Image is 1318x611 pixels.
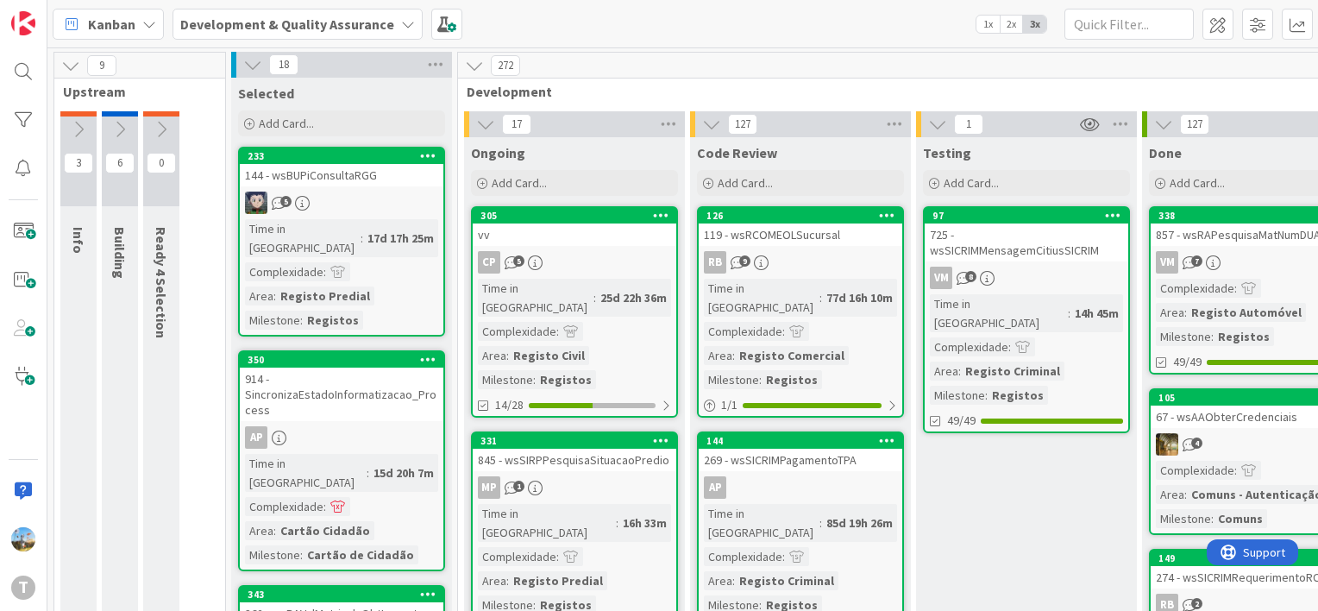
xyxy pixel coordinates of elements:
div: VM [930,267,952,289]
span: Support [36,3,78,23]
div: 144 [706,435,902,447]
div: 269 - wsSICRIMPagamentoTPA [699,449,902,471]
div: Complexidade [245,262,323,281]
div: Time in [GEOGRAPHIC_DATA] [930,294,1068,332]
div: RB [699,251,902,274]
div: 725 - wsSICRIMMensagemCitiusSICRIM [925,224,1128,261]
div: Complexidade [1156,461,1234,480]
span: : [1211,327,1214,346]
span: Code Review [697,144,777,161]
span: : [300,545,303,564]
a: 350914 - SincronizaEstadoInformatizacao_ProcessAPTime in [GEOGRAPHIC_DATA]:15d 20h 7mComplexidade... [238,350,445,571]
div: LS [240,192,443,214]
div: 16h 33m [618,513,671,532]
div: Complexidade [930,337,1008,356]
div: Registos [536,370,596,389]
div: Complexidade [478,322,556,341]
span: : [732,346,735,365]
span: Add Card... [1170,175,1225,191]
div: 305 [480,210,676,222]
span: : [556,547,559,566]
div: Milestone [704,370,759,389]
span: Selected [238,85,294,102]
span: 2x [1000,16,1023,33]
div: 845 - wsSIRPPesquisaSituacaoPredio [473,449,676,471]
div: 350 [248,354,443,366]
div: Registo Civil [509,346,589,365]
div: Time in [GEOGRAPHIC_DATA] [704,504,819,542]
div: 77d 16h 10m [822,288,897,307]
span: : [759,370,762,389]
div: 14h 45m [1070,304,1123,323]
div: Complexidade [245,497,323,516]
span: 2 [1191,598,1202,609]
img: LS [245,192,267,214]
div: 914 - SincronizaEstadoInformatizacao_Process [240,368,443,421]
div: Registo Criminal [961,362,1064,381]
div: Milestone [1156,509,1211,528]
div: Milestone [245,545,300,564]
span: Upstream [63,83,204,100]
span: : [958,362,961,381]
div: Registos [762,370,822,389]
div: 233 [240,148,443,164]
span: 7 [1191,255,1202,267]
div: 305vv [473,208,676,246]
span: 3 [64,153,93,173]
span: : [506,571,509,590]
span: 4 [1191,438,1202,449]
span: : [732,571,735,590]
div: Complexidade [704,322,782,341]
span: : [323,497,326,516]
div: Area [1156,485,1184,504]
span: : [819,513,822,532]
div: Complexidade [1156,279,1234,298]
span: Add Card... [718,175,773,191]
div: 331 [480,435,676,447]
span: 3x [1023,16,1046,33]
a: 305vvCPTime in [GEOGRAPHIC_DATA]:25d 22h 36mComplexidade:Area:Registo CivilMilestone:Registos14/28 [471,206,678,418]
span: : [506,346,509,365]
div: AP [704,476,726,499]
span: 18 [269,54,298,75]
div: 85d 19h 26m [822,513,897,532]
span: Testing [923,144,971,161]
span: Add Card... [944,175,999,191]
div: 144 - wsBUPiConsultaRGG [240,164,443,186]
div: Time in [GEOGRAPHIC_DATA] [478,279,593,317]
span: 8 [965,271,976,282]
span: 14/28 [495,396,524,414]
span: 1 [513,481,524,492]
span: : [1184,303,1187,322]
div: Registos [303,311,363,330]
span: : [1234,279,1237,298]
div: Comuns [1214,509,1267,528]
div: 15d 20h 7m [369,463,438,482]
span: : [556,322,559,341]
span: 1 / 1 [721,396,737,414]
div: Area [1156,303,1184,322]
div: 97725 - wsSICRIMMensagemCitiusSICRIM [925,208,1128,261]
span: : [1008,337,1011,356]
span: : [1211,509,1214,528]
div: 331 [473,433,676,449]
span: : [782,322,785,341]
span: 127 [1180,114,1209,135]
div: Time in [GEOGRAPHIC_DATA] [478,504,616,542]
div: Time in [GEOGRAPHIC_DATA] [245,454,367,492]
span: 49/49 [947,412,976,430]
span: 49/49 [1173,353,1202,371]
div: 233 [248,150,443,162]
div: 331845 - wsSIRPPesquisaSituacaoPredio [473,433,676,471]
span: 9 [739,255,750,267]
span: Building [111,227,129,279]
span: Done [1149,144,1182,161]
div: CP [473,251,676,274]
div: 305 [473,208,676,224]
div: MP [473,476,676,499]
b: Development & Quality Assurance [180,16,394,33]
div: 97 [932,210,1128,222]
div: Area [704,571,732,590]
div: Registo Predial [509,571,607,590]
div: Registo Automóvel [1187,303,1306,322]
